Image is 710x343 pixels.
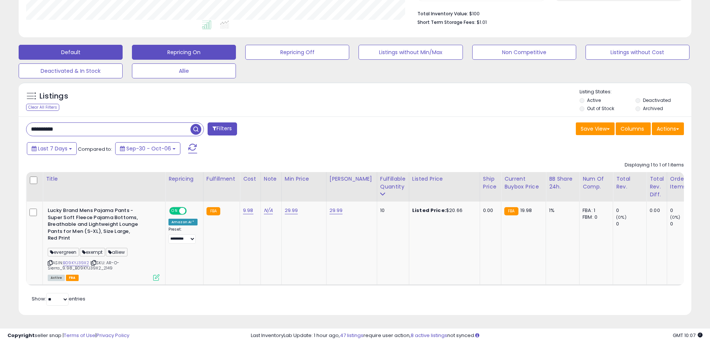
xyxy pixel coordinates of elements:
button: Listings without Cost [586,45,690,60]
div: 0 [670,221,700,227]
small: FBA [504,207,518,215]
div: Fulfillment [206,175,237,183]
div: Total Rev. Diff. [650,175,664,199]
div: Num of Comp. [583,175,610,191]
div: Listed Price [412,175,477,183]
div: Current Buybox Price [504,175,543,191]
button: Allie [132,63,236,78]
div: Preset: [168,227,198,244]
div: Total Rev. [616,175,643,191]
a: 8 active listings [411,332,447,339]
small: FBA [206,207,220,215]
span: exempt [80,248,105,256]
i: Click to copy [91,261,96,265]
div: FBA: 1 [583,207,607,214]
div: [PERSON_NAME] [329,175,374,183]
button: Default [19,45,123,60]
b: Total Inventory Value: [417,10,468,17]
div: 0.00 [650,207,661,214]
label: Active [587,97,601,103]
span: FBA [66,275,79,281]
a: 47 listings [340,332,363,339]
div: Min Price [285,175,323,183]
span: | SKU: AR-O-Sierra_9.98_B09KYJ39X2_2149 [48,260,119,271]
span: Compared to: [78,146,112,153]
b: Lucky Brand Mens Pajama Pants - Super Soft Fleece Pajama Bottoms, Breathable and Lightweight Loun... [48,207,138,244]
button: Filters [208,122,237,135]
div: Clear All Filters [26,104,59,111]
div: Fulfillable Quantity [380,175,406,191]
div: BB Share 24h. [549,175,576,191]
span: Last 7 Days [38,145,67,152]
div: 1% [549,207,574,214]
a: Privacy Policy [97,332,129,339]
small: (0%) [616,214,627,220]
button: Non Competitive [472,45,576,60]
div: $20.66 [412,207,474,214]
button: Save View [576,122,615,135]
span: Sep-30 - Oct-06 [126,145,171,152]
span: All listings currently available for purchase on Amazon [48,275,65,281]
div: Ordered Items [670,175,697,191]
button: Repricing Off [245,45,349,60]
span: Columns [621,125,644,132]
strong: Copyright [7,332,35,339]
div: Note [264,175,278,183]
div: Amazon AI * [168,219,198,225]
button: Columns [616,122,651,135]
p: Listing States: [580,88,691,96]
label: Deactivated [643,97,671,103]
button: Deactivated & In Stock [19,63,123,78]
span: OFF [186,208,198,214]
li: $100 [417,9,678,18]
a: 29.99 [285,207,298,214]
div: ASIN: [48,207,160,280]
button: Last 7 Days [27,142,77,155]
a: 9.98 [243,207,253,214]
div: 0 [616,207,646,214]
span: Show: entries [32,295,85,302]
button: Repricing On [132,45,236,60]
span: 2025-10-14 10:07 GMT [673,332,703,339]
a: B09KYJ39X2 [63,260,89,266]
i: Click to copy [48,261,53,265]
h5: Listings [40,91,68,102]
span: 19.98 [520,207,532,214]
div: 0 [616,221,646,227]
div: seller snap | | [7,332,129,339]
a: 29.99 [329,207,343,214]
div: Ship Price [483,175,498,191]
a: N/A [264,207,273,214]
small: (0%) [670,214,681,220]
a: Terms of Use [64,332,95,339]
label: Out of Stock [587,105,614,112]
span: evergreen [48,248,79,256]
span: alliew [106,248,127,256]
b: Short Term Storage Fees: [417,19,476,25]
div: Title [46,175,162,183]
span: $1.01 [477,19,487,26]
div: Last InventoryLab Update: 1 hour ago, require user action, not synced. [251,332,703,339]
button: Listings without Min/Max [359,45,463,60]
div: 10 [380,207,403,214]
div: 0 [670,207,700,214]
label: Archived [643,105,663,112]
div: 0.00 [483,207,495,214]
b: Listed Price: [412,207,446,214]
button: Sep-30 - Oct-06 [115,142,180,155]
div: FBM: 0 [583,214,607,221]
button: Actions [652,122,684,135]
div: Cost [243,175,258,183]
span: ON [170,208,179,214]
div: Repricing [168,175,200,183]
div: Displaying 1 to 1 of 1 items [625,162,684,169]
